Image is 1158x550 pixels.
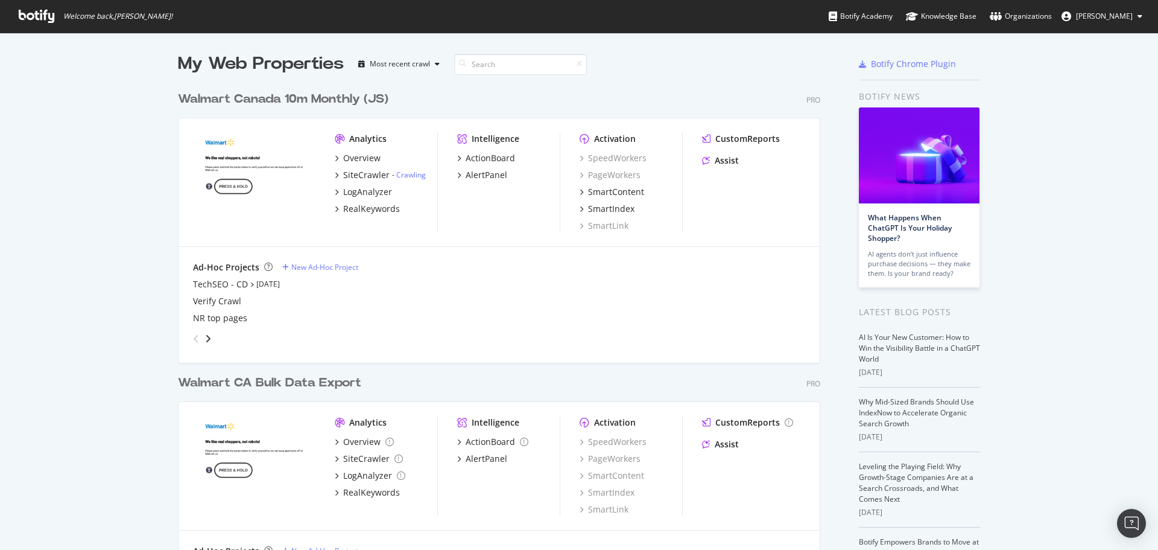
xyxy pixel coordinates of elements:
[702,133,780,145] a: CustomReports
[859,367,980,378] div: [DATE]
[859,305,980,319] div: Latest Blog Posts
[178,374,366,392] a: Walmart CA Bulk Data Export
[580,220,628,232] a: SmartLink
[343,436,381,448] div: Overview
[343,470,392,482] div: LogAnalyzer
[715,438,739,450] div: Assist
[466,152,515,164] div: ActionBoard
[859,107,979,203] img: What Happens When ChatGPT Is Your Holiday Shopper?
[335,169,426,181] a: SiteCrawler- Crawling
[580,152,647,164] a: SpeedWorkers
[580,203,634,215] a: SmartIndex
[1117,509,1146,538] div: Open Intercom Messenger
[466,169,507,181] div: AlertPanel
[454,54,587,75] input: Search
[580,453,641,465] a: PageWorkers
[472,133,519,145] div: Intelligence
[193,417,315,514] img: walmartsecondary.ca
[829,10,893,22] div: Botify Academy
[370,60,430,68] div: Most recent crawl
[588,186,644,198] div: SmartContent
[343,186,392,198] div: LogAnalyzer
[472,417,519,429] div: Intelligence
[868,213,952,243] a: What Happens When ChatGPT Is Your Holiday Shopper?
[594,133,636,145] div: Activation
[343,152,381,164] div: Overview
[188,329,204,348] div: angle-left
[392,170,426,180] div: -
[335,487,400,499] a: RealKeywords
[63,11,172,21] span: Welcome back, [PERSON_NAME] !
[335,186,392,198] a: LogAnalyzer
[580,169,641,181] a: PageWorkers
[580,504,628,516] a: SmartLink
[193,261,259,273] div: Ad-Hoc Projects
[335,203,400,215] a: RealKeywords
[859,432,980,443] div: [DATE]
[335,436,394,448] a: Overview
[193,312,247,324] a: NR top pages
[715,133,780,145] div: CustomReports
[457,152,515,164] a: ActionBoard
[204,333,212,345] div: angle-right
[715,155,739,167] div: Assist
[871,58,956,70] div: Botify Chrome Plugin
[702,438,739,450] a: Assist
[588,203,634,215] div: SmartIndex
[702,417,793,429] a: CustomReports
[859,461,973,504] a: Leveling the Playing Field: Why Growth-Stage Companies Are at a Search Crossroads, and What Comes...
[396,170,426,180] a: Crawling
[806,379,820,389] div: Pro
[178,91,393,108] a: Walmart Canada 10m Monthly (JS)
[806,95,820,105] div: Pro
[859,90,980,103] div: Botify news
[715,417,780,429] div: CustomReports
[859,397,974,429] a: Why Mid-Sized Brands Should Use IndexNow to Accelerate Organic Search Growth
[466,453,507,465] div: AlertPanel
[859,332,980,364] a: AI Is Your New Customer: How to Win the Visibility Battle in a ChatGPT World
[457,169,507,181] a: AlertPanel
[178,52,344,76] div: My Web Properties
[859,58,956,70] a: Botify Chrome Plugin
[580,186,644,198] a: SmartContent
[349,133,387,145] div: Analytics
[457,453,507,465] a: AlertPanel
[580,487,634,499] a: SmartIndex
[256,279,280,289] a: [DATE]
[291,262,358,272] div: New Ad-Hoc Project
[353,54,445,74] button: Most recent crawl
[343,487,400,499] div: RealKeywords
[335,470,405,482] a: LogAnalyzer
[580,470,644,482] a: SmartContent
[178,374,361,392] div: Walmart CA Bulk Data Export
[282,262,358,272] a: New Ad-Hoc Project
[466,436,515,448] div: ActionBoard
[906,10,976,22] div: Knowledge Base
[594,417,636,429] div: Activation
[178,91,388,108] div: Walmart Canada 10m Monthly (JS)
[335,152,381,164] a: Overview
[343,453,390,465] div: SiteCrawler
[193,278,248,290] a: TechSEO - CD
[1052,7,1152,26] button: [PERSON_NAME]
[580,436,647,448] a: SpeedWorkers
[702,155,739,167] a: Assist
[343,169,390,181] div: SiteCrawler
[1076,11,1133,21] span: Costa Dallis
[349,417,387,429] div: Analytics
[193,295,241,307] a: Verify Crawl
[457,436,528,448] a: ActionBoard
[868,249,970,278] div: AI agents don’t just influence purchase decisions — they make them. Is your brand ready?
[859,507,980,518] div: [DATE]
